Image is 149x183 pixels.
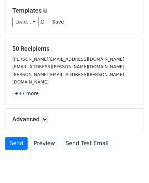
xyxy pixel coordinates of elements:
iframe: Chat Widget [115,150,149,183]
a: +47 more [12,89,41,98]
small: [PERSON_NAME][EMAIL_ADDRESS][DOMAIN_NAME] [12,57,124,62]
a: Send Test Email [61,137,113,150]
a: Send [5,137,28,150]
button: Save [49,17,67,27]
small: [EMAIL_ADDRESS][PERSON_NAME][DOMAIN_NAME] [12,64,124,69]
a: Templates [12,7,42,14]
small: [PERSON_NAME][EMAIL_ADDRESS][PERSON_NAME][DOMAIN_NAME] [12,72,124,85]
h5: Advanced [12,116,137,123]
a: Load... [12,17,39,27]
a: Preview [29,137,59,150]
h5: 50 Recipients [12,45,137,52]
